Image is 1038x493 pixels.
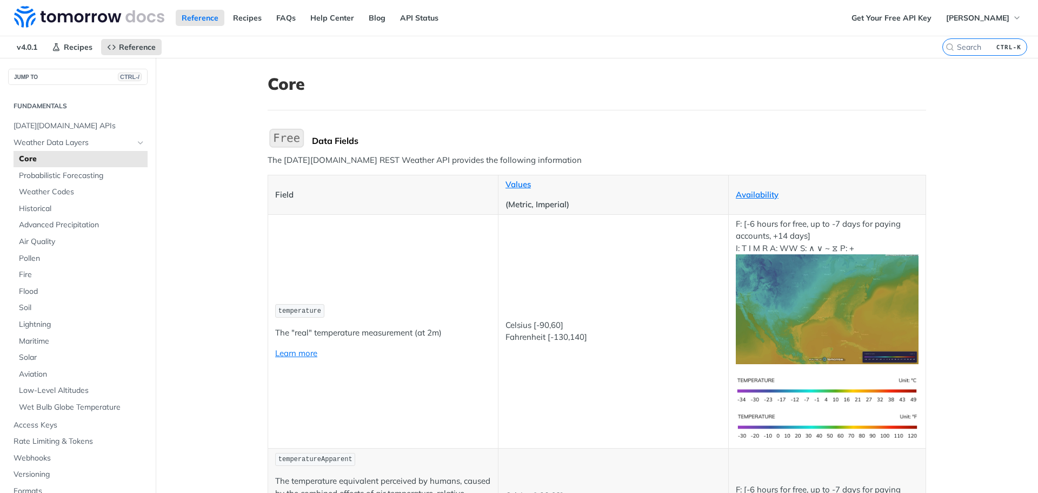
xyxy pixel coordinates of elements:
span: Soil [19,303,145,313]
span: Rate Limiting & Tokens [14,436,145,447]
span: temperature [278,307,321,315]
span: Core [19,154,145,165]
span: [PERSON_NAME] [946,13,1009,23]
span: [DATE][DOMAIN_NAME] APIs [14,121,145,132]
a: Recipes [227,10,268,26]
img: temperature-us [736,409,919,445]
a: Pollen [14,251,148,267]
span: Aviation [19,369,145,380]
a: Lightning [14,317,148,333]
span: Flood [19,286,145,297]
a: Historical [14,201,148,217]
a: Rate Limiting & Tokens [8,433,148,450]
img: Tomorrow.io Weather API Docs [14,6,164,28]
span: Probabilistic Forecasting [19,170,145,181]
p: F: [-6 hours for free, up to -7 days for paying accounts, +14 days] I: T I M R A: WW S: ∧ ∨ ~ ⧖ P: + [736,218,919,364]
span: Webhooks [14,453,145,464]
button: Hide subpages for Weather Data Layers [136,139,145,147]
img: temperature [736,254,919,364]
a: Versioning [8,466,148,483]
span: CTRL-/ [118,73,142,81]
a: API Status [394,10,444,26]
button: JUMP TOCTRL-/ [8,69,148,85]
a: Webhooks [8,450,148,466]
span: Historical [19,203,145,214]
span: Wet Bulb Globe Temperature [19,402,145,413]
span: Maritime [19,336,145,347]
a: Values [505,179,531,189]
a: Blog [363,10,391,26]
span: Expand image [736,304,919,314]
span: Weather Codes [19,187,145,198]
a: Aviation [14,366,148,383]
a: Availability [736,189,778,200]
span: Reference [119,42,156,52]
h1: Core [268,74,926,94]
span: Advanced Precipitation [19,220,145,231]
button: [PERSON_NAME] [940,10,1027,26]
a: Soil [14,300,148,316]
a: Recipes [46,39,98,55]
a: Learn more [275,348,317,358]
a: Advanced Precipitation [14,217,148,233]
span: Lightning [19,319,145,330]
span: Low-Level Altitudes [19,385,145,396]
span: Air Quality [19,236,145,247]
a: Solar [14,350,148,366]
a: Help Center [304,10,360,26]
p: Field [275,189,491,201]
a: [DATE][DOMAIN_NAME] APIs [8,118,148,134]
span: Expand image [736,384,919,395]
span: Access Keys [14,420,145,431]
a: Core [14,151,148,167]
span: Pollen [19,253,145,264]
span: Versioning [14,469,145,480]
a: Weather Data LayersHide subpages for Weather Data Layers [8,135,148,151]
span: Recipes [64,42,92,52]
span: Weather Data Layers [14,137,134,148]
span: Fire [19,269,145,280]
span: Expand image [736,420,919,431]
a: Wet Bulb Globe Temperature [14,399,148,416]
p: The "real" temperature measurement (at 2m) [275,327,491,339]
a: FAQs [270,10,302,26]
a: Get Your Free API Key [846,10,937,26]
p: Celsius [-90,60] Fahrenheit [-130,140] [505,319,721,344]
a: Reference [176,10,224,26]
a: Flood [14,284,148,300]
a: Access Keys [8,417,148,433]
span: temperatureApparent [278,456,352,463]
kbd: CTRL-K [994,42,1024,52]
a: Reference [101,39,162,55]
a: Weather Codes [14,184,148,200]
svg: Search [946,43,954,51]
a: Probabilistic Forecasting [14,168,148,184]
a: Low-Level Altitudes [14,383,148,399]
span: Solar [19,352,145,363]
h2: Fundamentals [8,101,148,111]
a: Air Quality [14,234,148,250]
span: v4.0.1 [11,39,43,55]
img: temperature-si [736,372,919,409]
a: Maritime [14,333,148,350]
p: (Metric, Imperial) [505,199,721,211]
div: Data Fields [312,135,926,146]
a: Fire [14,267,148,283]
p: The [DATE][DOMAIN_NAME] REST Weather API provides the following information [268,154,926,167]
